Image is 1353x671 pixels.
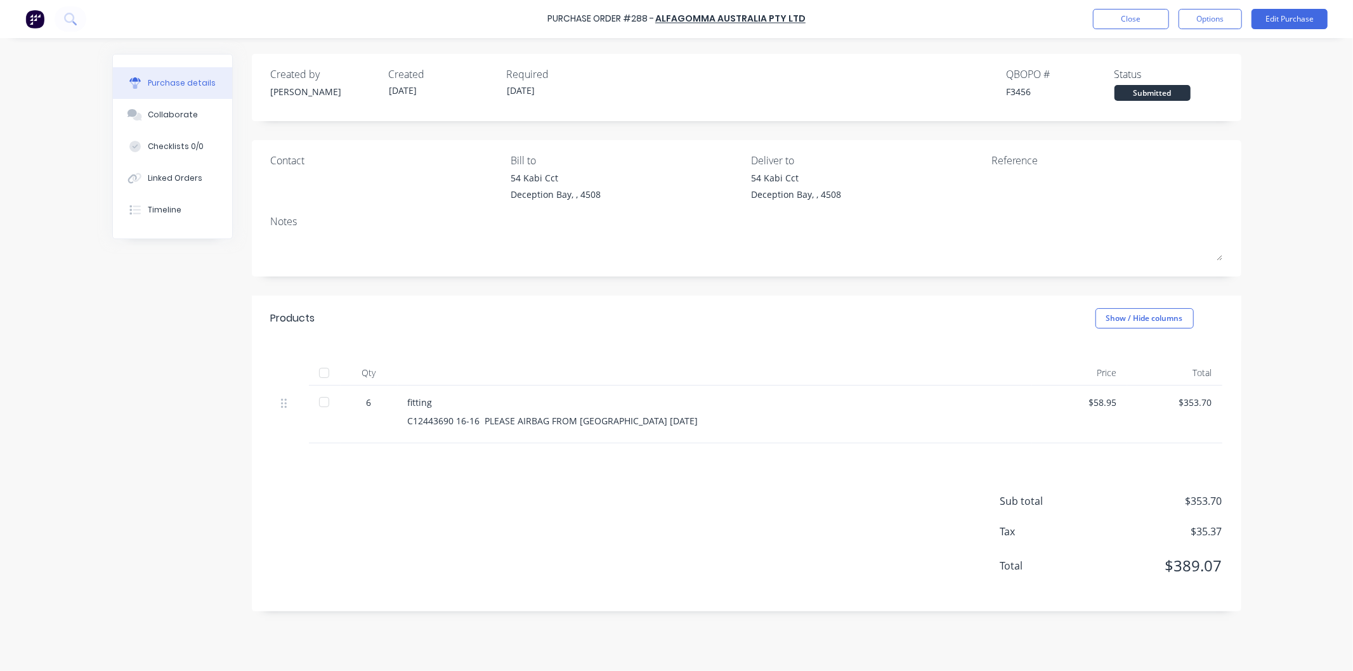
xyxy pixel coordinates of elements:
[408,414,1022,427] div: C12443690 16-16 PLEASE AIRBAG FROM [GEOGRAPHIC_DATA] [DATE]
[271,153,502,168] div: Contact
[1114,67,1222,82] div: Status
[511,153,742,168] div: Bill to
[148,141,204,152] div: Checklists 0/0
[1179,9,1242,29] button: Options
[271,311,315,326] div: Products
[113,162,232,194] button: Linked Orders
[1000,558,1095,573] span: Total
[1095,493,1222,509] span: $353.70
[1007,67,1114,82] div: QBO PO #
[1093,9,1169,29] button: Close
[271,85,379,98] div: [PERSON_NAME]
[1095,308,1194,329] button: Show / Hide columns
[408,396,1022,409] div: fitting
[113,131,232,162] button: Checklists 0/0
[148,109,198,121] div: Collaborate
[991,153,1222,168] div: Reference
[751,171,841,185] div: 54 Kabi Cct
[1000,493,1095,509] span: Sub total
[751,153,982,168] div: Deliver to
[1000,524,1095,539] span: Tax
[113,194,232,226] button: Timeline
[1137,396,1212,409] div: $353.70
[1095,554,1222,577] span: $389.07
[751,188,841,201] div: Deception Bay, , 4508
[113,99,232,131] button: Collaborate
[1007,85,1114,98] div: F3456
[271,67,379,82] div: Created by
[1127,360,1222,386] div: Total
[25,10,44,29] img: Factory
[351,396,388,409] div: 6
[1095,524,1222,539] span: $35.37
[389,67,497,82] div: Created
[511,188,601,201] div: Deception Bay, , 4508
[547,13,654,26] div: Purchase Order #288 -
[271,214,1222,229] div: Notes
[511,171,601,185] div: 54 Kabi Cct
[1252,9,1328,29] button: Edit Purchase
[341,360,398,386] div: Qty
[148,204,181,216] div: Timeline
[1114,85,1191,101] div: Submitted
[113,67,232,99] button: Purchase details
[655,13,806,25] a: Alfagomma Australia Pty Ltd
[507,67,615,82] div: Required
[148,173,202,184] div: Linked Orders
[1042,396,1117,409] div: $58.95
[1032,360,1127,386] div: Price
[148,77,216,89] div: Purchase details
